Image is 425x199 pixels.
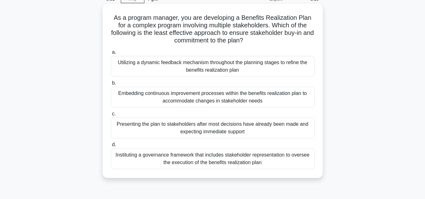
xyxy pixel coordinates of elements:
[112,80,116,86] span: b.
[111,118,315,138] div: Presenting the plan to stakeholders after most decisions have already been made and expecting imm...
[111,87,315,108] div: Embedding continuous improvement processes within the benefits realization plan to accommodate ch...
[112,49,116,55] span: a.
[112,142,116,147] span: d.
[111,56,315,77] div: Utilizing a dynamic feedback mechanism throughout the planning stages to refine the benefits real...
[110,14,315,45] h5: As a program manager, you are developing a Benefits Realization Plan for a complex program involv...
[112,111,116,116] span: c.
[111,148,315,169] div: Instituting a governance framework that includes stakeholder representation to oversee the execut...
